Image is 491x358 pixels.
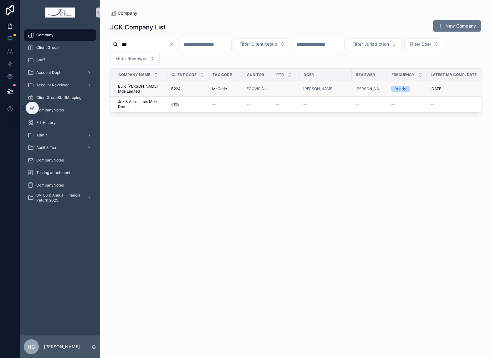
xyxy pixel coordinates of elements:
[36,108,64,113] span: CompanyNotes
[118,72,150,77] span: Company Name
[355,86,384,91] a: [PERSON_NAME]
[212,86,239,91] a: M-Code
[110,53,160,64] button: Select Button
[431,72,477,77] span: Latest MA Comp. Date
[24,142,96,153] a: Audit & Tax
[24,155,96,166] a: CompanyNotes
[115,55,147,62] span: Filter Reviewer
[24,130,96,141] a: Admin
[356,72,375,77] span: Reviewer
[171,72,197,77] span: Client Code
[171,86,205,91] a: B224
[118,10,137,16] span: Company
[36,70,60,75] span: Account Dept
[212,102,216,107] span: --
[391,102,395,107] span: --
[234,38,290,50] button: Select Button
[36,120,56,125] span: EditHistory
[212,86,227,91] span: M-Code
[247,72,264,77] span: Auditor
[303,102,307,107] span: --
[24,67,96,78] a: Account Dept
[391,86,423,92] a: Yearly
[247,86,269,91] a: ECOVIS Axial CPA Limited
[395,86,406,92] div: Yearly
[110,10,137,16] a: Company
[391,72,415,77] span: Frequency
[355,102,384,107] a: --
[36,183,64,188] span: CompanyNotes
[24,54,96,66] a: Staff
[20,25,100,212] div: scrollable content
[410,41,431,47] span: Filter Doer
[24,167,96,178] a: Testing attachment
[169,42,177,47] button: Clear
[247,102,269,107] a: --
[118,84,164,94] a: Buro [PERSON_NAME] Mde Limited
[430,86,442,91] span: [DATE]
[24,79,96,91] a: Account Reveiwer
[304,72,314,77] span: Doer
[352,41,389,47] span: Filter Jurisdiction
[171,86,181,91] span: B224
[36,158,64,163] span: CompanyNotes
[36,145,56,150] span: Audit & Tax
[24,117,96,128] a: EditHistory
[36,193,82,203] span: BVI ES & Annual Financial Return 2025
[276,86,280,91] span: --
[28,343,35,350] span: HC
[24,29,96,41] a: Company
[276,86,296,91] a: --
[430,86,485,91] a: [DATE]
[276,102,296,107] a: --
[24,92,96,103] a: ClientGroupStaffMapping
[430,102,485,107] a: --
[391,102,423,107] a: --
[24,42,96,53] a: Client Group
[171,102,179,107] span: J122
[430,102,434,107] span: --
[44,344,80,350] p: [PERSON_NAME]
[45,8,75,18] img: App logo
[239,41,277,47] span: Filter Client Group
[36,58,45,63] span: Staff
[36,170,70,175] span: Testing attachment
[303,102,348,107] a: --
[276,102,280,107] span: --
[36,45,59,50] span: Client Group
[36,133,48,138] span: Admin
[36,95,81,100] span: ClientGroupStaffMapping
[303,86,348,91] a: [PERSON_NAME]
[36,33,54,38] span: Company
[171,102,205,107] a: J122
[212,102,239,107] a: --
[404,38,444,50] button: Select Button
[355,102,359,107] span: --
[433,20,481,32] button: New Company
[276,72,284,77] span: PTR
[212,72,232,77] span: Tax Code
[247,102,250,107] span: --
[24,180,96,191] a: CompanyNotes
[110,23,166,32] h1: JCK Company List
[24,192,96,203] a: BVI ES & Annual Financial Return 2025
[24,105,96,116] a: CompanyNotes
[118,99,164,109] a: Jck & Associates Mde Dmcc
[347,38,402,50] button: Select Button
[36,83,69,88] span: Account Reveiwer
[303,86,334,91] a: [PERSON_NAME]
